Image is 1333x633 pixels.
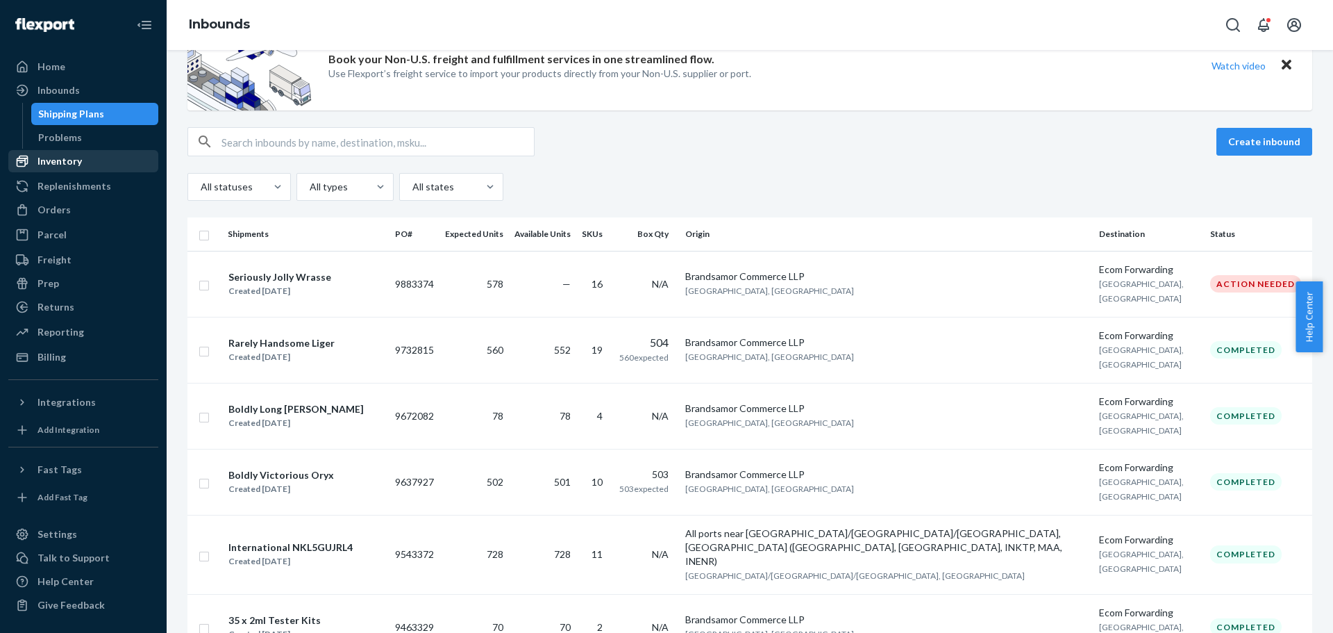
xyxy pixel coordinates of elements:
span: 578 [487,278,503,290]
div: Created [DATE] [228,482,334,496]
span: 552 [554,344,571,356]
span: 560 [487,344,503,356]
button: Watch video [1202,56,1275,76]
span: [GEOGRAPHIC_DATA]/[GEOGRAPHIC_DATA]/[GEOGRAPHIC_DATA], [GEOGRAPHIC_DATA] [685,570,1025,581]
th: Box Qty [614,217,680,251]
span: N/A [652,278,669,290]
span: 70 [492,621,503,633]
div: Settings [37,527,77,541]
a: Shipping Plans [31,103,159,125]
div: Ecom Forwarding [1099,533,1199,547]
div: Seriously Jolly Wrasse [228,270,331,284]
a: Problems [31,126,159,149]
th: Available Units [509,217,576,251]
button: Fast Tags [8,459,158,481]
p: Use Flexport’s freight service to import your products directly from your Non-U.S. supplier or port. [328,67,751,81]
div: Home [37,60,65,74]
span: 11 [592,548,603,560]
div: Talk to Support [37,551,110,565]
span: 78 [560,410,571,422]
div: Help Center [37,575,94,589]
div: Inbounds [37,83,80,97]
a: Prep [8,272,158,295]
span: 19 [592,344,603,356]
div: 35 x 2ml Tester Kits [228,614,321,627]
a: Inbounds [8,79,158,101]
a: Settings [8,523,158,545]
span: [GEOGRAPHIC_DATA], [GEOGRAPHIC_DATA] [685,484,854,494]
div: All ports near [GEOGRAPHIC_DATA]/[GEOGRAPHIC_DATA]/[GEOGRAPHIC_DATA], [GEOGRAPHIC_DATA] ([GEOGRAP... [685,527,1087,568]
a: Orders [8,199,158,221]
th: Origin [680,217,1093,251]
th: PO# [389,217,439,251]
div: Boldly Long [PERSON_NAME] [228,402,364,416]
td: 9672082 [389,383,439,449]
th: Expected Units [439,217,509,251]
div: Completed [1210,341,1282,359]
span: N/A [652,410,669,422]
div: Action Needed [1210,275,1301,293]
span: 502 [487,476,503,488]
span: [GEOGRAPHIC_DATA], [GEOGRAPHIC_DATA] [1099,411,1184,436]
button: Open Search Box [1219,11,1247,39]
p: Book your Non-U.S. freight and fulfillment services in one streamlined flow. [328,51,714,67]
div: Ecom Forwarding [1099,461,1199,475]
div: International NKL5GUJRL4 [228,541,353,554]
td: 9543372 [389,515,439,594]
div: Give Feedback [37,598,105,612]
button: Open notifications [1250,11,1277,39]
ol: breadcrumbs [178,5,261,45]
div: Created [DATE] [228,416,364,430]
button: Help Center [1296,281,1323,352]
span: 560 expected [619,352,669,363]
span: [GEOGRAPHIC_DATA], [GEOGRAPHIC_DATA] [685,286,854,296]
div: Integrations [37,395,96,409]
span: N/A [652,548,669,560]
div: Ecom Forwarding [1099,606,1199,620]
td: 9732815 [389,317,439,383]
input: Search inbounds by name, destination, msku... [221,128,534,156]
a: Freight [8,249,158,271]
th: Destination [1093,217,1205,251]
span: 503 expected [619,484,669,494]
span: [GEOGRAPHIC_DATA], [GEOGRAPHIC_DATA] [1099,279,1184,304]
div: Brandsamor Commerce LLP [685,270,1087,283]
div: Completed [1210,407,1282,425]
a: Home [8,56,158,78]
div: Created [DATE] [228,554,353,568]
button: Open account menu [1280,11,1308,39]
div: Ecom Forwarding [1099,329,1199,343]
div: Add Integration [37,424,99,436]
span: [GEOGRAPHIC_DATA], [GEOGRAPHIC_DATA] [685,418,854,428]
input: All statuses [199,180,201,194]
div: Brandsamor Commerce LLP [685,402,1087,416]
div: Brandsamor Commerce LLP [685,613,1087,627]
a: Inbounds [189,17,250,32]
div: Parcel [37,228,67,242]
span: [GEOGRAPHIC_DATA], [GEOGRAPHIC_DATA] [685,352,854,362]
span: 70 [560,621,571,633]
div: Reporting [37,325,84,339]
div: Fast Tags [37,463,82,477]
div: Freight [37,253,72,267]
input: All types [308,180,310,194]
div: Orders [37,203,71,217]
div: Brandsamor Commerce LLP [685,468,1087,482]
span: 501 [554,476,571,488]
a: Billing [8,346,158,368]
span: 728 [554,548,571,560]
a: Add Fast Tag [8,486,158,509]
th: Status [1205,217,1312,251]
span: 728 [487,548,503,560]
td: 9883374 [389,251,439,317]
div: Rarely Handsome Liger [228,336,335,350]
div: Inventory [37,154,82,168]
button: Create inbound [1216,128,1312,156]
span: [GEOGRAPHIC_DATA], [GEOGRAPHIC_DATA] [1099,549,1184,574]
div: 504 [619,335,669,351]
a: Talk to Support [8,547,158,569]
div: Brandsamor Commerce LLP [685,336,1087,350]
a: Returns [8,296,158,318]
a: Replenishments [8,175,158,197]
